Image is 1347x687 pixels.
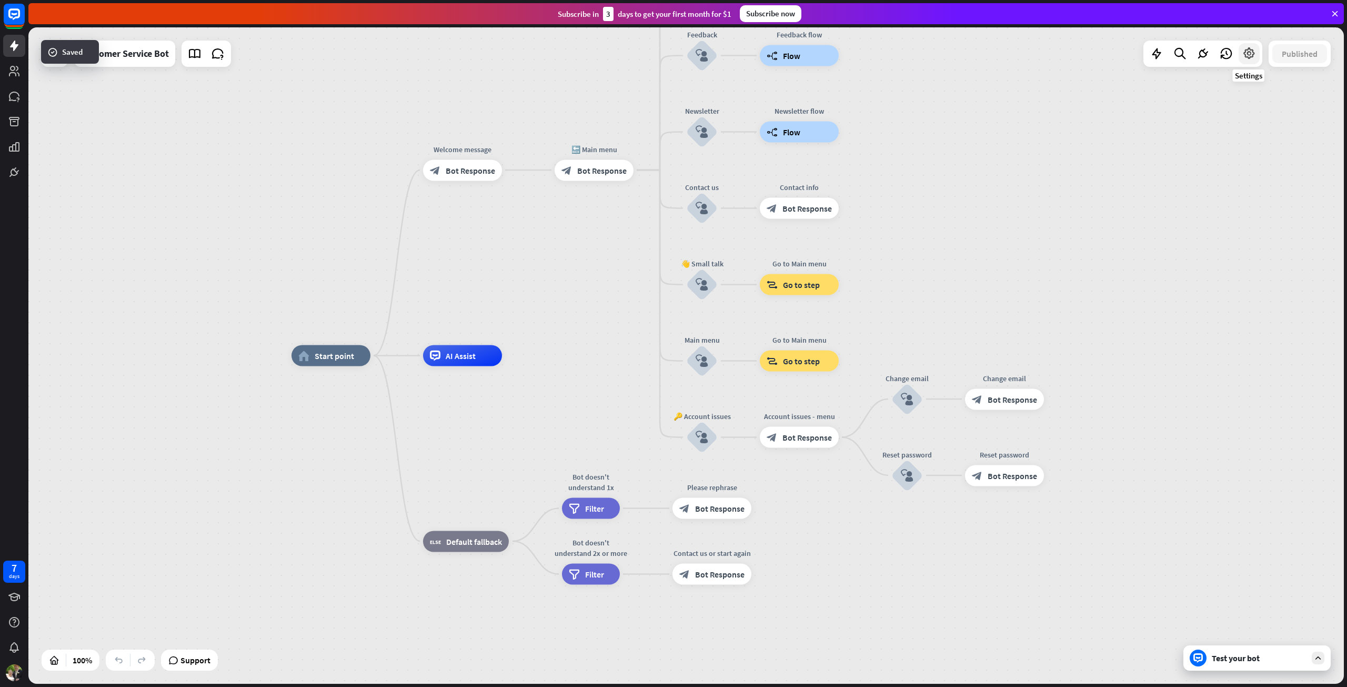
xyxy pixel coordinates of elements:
[1272,44,1327,63] button: Published
[446,351,476,361] span: AI Assist
[585,503,604,514] span: Filter
[752,29,847,40] div: Feedback flow
[554,537,628,559] div: Bot doesn't understand 2x or more
[752,106,847,116] div: Newsletter flow
[696,278,708,291] i: block_user_input
[695,569,745,580] span: Bot Response
[315,351,354,361] span: Start point
[901,469,913,482] i: block_user_input
[298,351,309,361] i: home_2
[1212,653,1306,663] div: Test your bot
[670,411,733,422] div: 🔑 Account issues
[783,280,820,290] span: Go to step
[767,356,778,366] i: block_goto
[665,548,759,559] div: Contact us or start again
[740,5,801,22] div: Subscribe now
[767,51,778,61] i: builder_tree
[988,394,1037,404] span: Bot Response
[446,536,502,546] span: Default fallback
[783,51,800,61] span: Flow
[585,569,604,580] span: Filter
[9,573,19,580] div: days
[972,470,982,481] i: block_bot_response
[569,569,580,580] i: filter
[752,258,847,269] div: Go to Main menu
[670,335,733,345] div: Main menu
[577,165,627,175] span: Bot Response
[782,432,832,443] span: Bot Response
[695,503,745,514] span: Bot Response
[696,126,708,138] i: block_user_input
[876,373,939,383] div: Change email
[957,373,1052,383] div: Change email
[558,7,731,21] div: Subscribe in days to get your first month for $1
[430,536,441,546] i: block_fallback
[8,4,40,36] button: Open LiveChat chat widget
[603,7,614,21] div: 3
[670,29,733,40] div: Feedback
[670,106,733,116] div: Newsletter
[696,202,708,215] i: block_user_input
[670,258,733,269] div: 👋 Small talk
[783,356,820,366] span: Go to step
[430,165,440,175] i: block_bot_response
[782,203,832,214] span: Bot Response
[554,472,628,493] div: Bot doesn't understand 1x
[569,503,580,514] i: filter
[752,182,847,193] div: Contact info
[972,394,982,404] i: block_bot_response
[665,482,759,493] div: Please rephrase
[446,165,495,175] span: Bot Response
[3,561,25,583] a: 7 days
[12,563,17,573] div: 7
[47,47,58,57] i: success
[767,432,777,443] i: block_bot_response
[876,449,939,460] div: Reset password
[69,652,95,669] div: 100%
[415,144,510,154] div: Welcome message
[783,127,800,137] span: Flow
[561,165,572,175] i: block_bot_response
[180,652,210,669] span: Support
[62,46,83,57] span: Saved
[988,470,1037,481] span: Bot Response
[957,449,1052,460] div: Reset password
[767,127,778,137] i: builder_tree
[670,182,733,193] div: Contact us
[679,569,690,580] i: block_bot_response
[767,280,778,290] i: block_goto
[679,503,690,514] i: block_bot_response
[81,41,169,67] div: Customer Service Bot
[901,393,913,405] i: block_user_input
[696,355,708,367] i: block_user_input
[767,203,777,214] i: block_bot_response
[752,335,847,345] div: Go to Main menu
[696,49,708,62] i: block_user_input
[547,144,641,154] div: 🔙 Main menu
[752,411,847,422] div: Account issues - menu
[696,431,708,444] i: block_user_input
